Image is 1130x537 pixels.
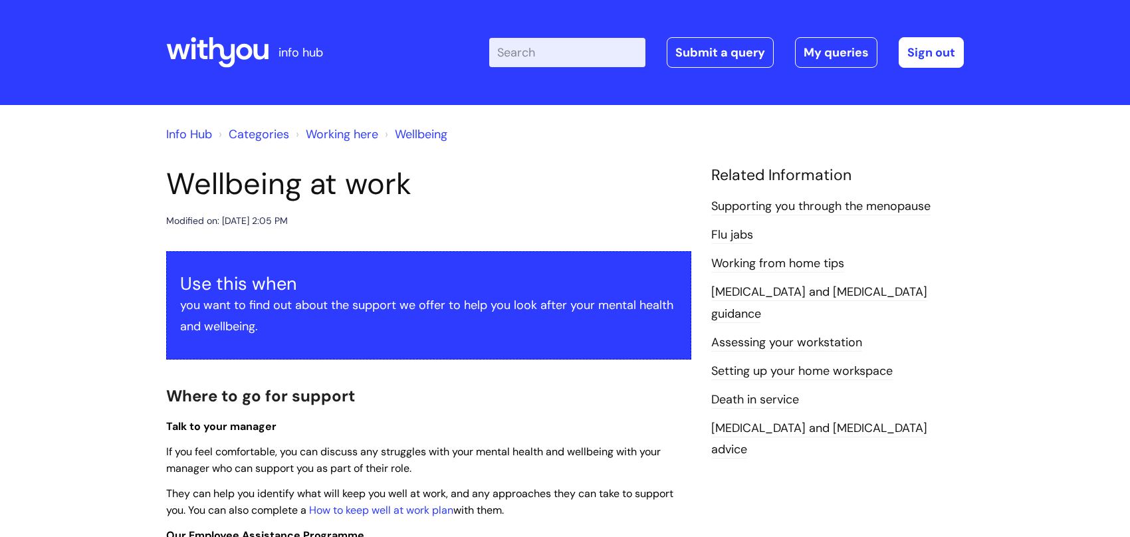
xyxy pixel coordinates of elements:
h3: Use this when [180,273,677,294]
a: [MEDICAL_DATA] and [MEDICAL_DATA] guidance [711,284,927,322]
div: | - [489,37,964,68]
a: [MEDICAL_DATA] and [MEDICAL_DATA] advice [711,420,927,459]
li: Working here [292,124,378,145]
li: Wellbeing [382,124,447,145]
a: Sign out [899,37,964,68]
a: Supporting you through the menopause [711,198,931,215]
span: Talk to your manager [166,419,277,433]
h1: Wellbeing at work [166,166,691,202]
span: They can help you identify what will keep you well at work, and any approaches they can take to s... [166,486,673,517]
p: info hub [279,42,323,63]
div: Modified on: [DATE] 2:05 PM [166,213,288,229]
span: Where to go for support [166,385,355,406]
a: Info Hub [166,126,212,142]
a: Working here [306,126,378,142]
span: with them. [453,503,504,517]
a: Wellbeing [395,126,447,142]
input: Search [489,38,645,67]
a: Assessing your workstation [711,334,862,352]
a: Submit a query [667,37,774,68]
a: Categories [229,126,289,142]
a: Working from home tips [711,255,844,272]
li: Solution home [215,124,289,145]
a: How to keep well at work plan [309,503,453,517]
a: Flu jabs [711,227,753,244]
p: you want to find out about the support we offer to help you look after your mental health and wel... [180,294,677,338]
a: Death in service [711,391,799,409]
a: My queries [795,37,877,68]
a: Setting up your home workspace [711,363,893,380]
span: If you feel comfortable, you can discuss any struggles with your mental health and wellbeing with... [166,445,661,475]
h4: Related Information [711,166,964,185]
